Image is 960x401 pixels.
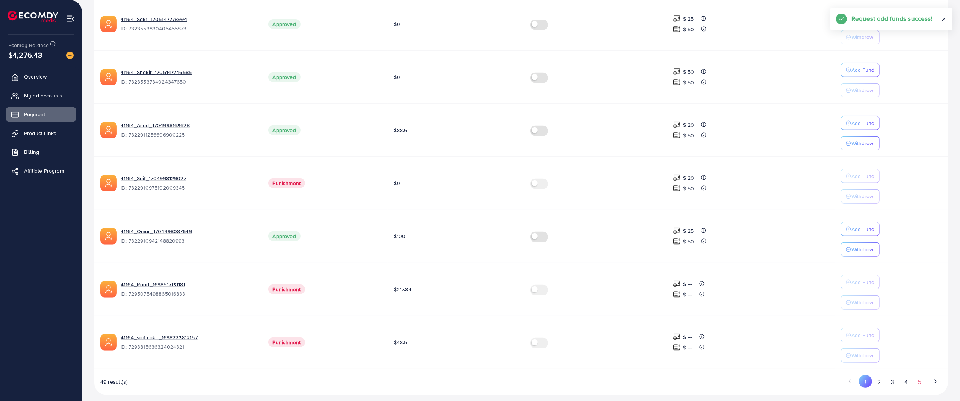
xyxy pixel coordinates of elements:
button: Withdraw [841,30,880,44]
button: Go to page 3 [886,375,900,389]
img: top-up amount [673,290,681,298]
img: top-up amount [673,184,681,192]
p: Add Fund [852,172,875,181]
p: Withdraw [852,139,874,148]
img: top-up amount [673,343,681,351]
p: $ 50 [683,184,694,193]
span: Approved [268,19,301,29]
span: ID: 7293815636324024321 [121,343,256,351]
p: Withdraw [852,298,874,307]
h5: Request add funds success! [851,14,933,23]
p: $ --- [683,333,692,342]
span: $0 [394,73,400,81]
button: Withdraw [841,348,880,363]
img: top-up amount [673,174,681,182]
a: 41164_Shakir_1705147746585 [121,68,256,76]
p: $ --- [683,290,692,299]
p: $ --- [683,343,692,352]
button: Add Fund [841,275,880,289]
p: $ 25 [683,14,694,23]
button: Withdraw [841,83,880,97]
button: Go to page 2 [872,375,886,389]
img: ic-ads-acc.e4c84228.svg [100,69,117,85]
p: Add Fund [852,331,875,340]
p: $ 50 [683,131,694,140]
a: 41164_saif cakir_1698223812157 [121,334,256,341]
span: ID: 7323553734024347650 [121,78,256,85]
img: ic-ads-acc.e4c84228.svg [100,334,117,351]
p: Add Fund [852,118,875,128]
span: $100 [394,232,406,240]
p: Withdraw [852,245,874,254]
p: $ 50 [683,25,694,34]
img: top-up amount [673,227,681,235]
img: top-up amount [673,237,681,245]
img: menu [66,14,75,23]
p: $ 50 [683,78,694,87]
span: ID: 7322910942148820993 [121,237,256,245]
img: ic-ads-acc.e4c84228.svg [100,175,117,191]
a: Payment [6,107,76,122]
div: <span class='underline'>41164_Asad_1704998163628</span></br>7322911256606900225 [121,122,256,139]
span: Approved [268,72,301,82]
img: ic-ads-acc.e4c84228.svg [100,228,117,245]
div: <span class='underline'>41164_Sakr_1705147778994</span></br>7323553830405455873 [121,15,256,33]
p: Add Fund [852,65,875,74]
span: Affiliate Program [24,167,64,175]
img: top-up amount [673,280,681,288]
a: 41164_Omar_1704998087649 [121,228,256,235]
a: 41164_Saif_1704998129027 [121,175,256,182]
a: Product Links [6,126,76,141]
a: 41164_Raad_1698517131181 [121,281,256,288]
span: Punishment [268,284,305,294]
span: Payment [24,111,45,118]
button: Withdraw [841,136,880,150]
p: Add Fund [852,225,875,234]
span: ID: 7323553830405455873 [121,25,256,32]
p: Withdraw [852,351,874,360]
span: Overview [24,73,47,81]
img: ic-ads-acc.e4c84228.svg [100,281,117,298]
button: Withdraw [841,295,880,310]
span: Approved [268,231,301,241]
span: ID: 7295075498865016833 [121,290,256,298]
span: 49 result(s) [100,378,128,386]
a: My ad accounts [6,88,76,103]
ul: Pagination [844,375,942,389]
button: Go to page 5 [913,375,927,389]
span: $217.84 [394,286,411,293]
span: $4,276.43 [11,38,39,72]
img: top-up amount [673,333,681,341]
span: Punishment [268,178,305,188]
button: Go to page 4 [900,375,913,389]
span: Billing [24,148,39,156]
span: $88.6 [394,126,407,134]
img: logo [8,11,58,22]
span: My ad accounts [24,92,62,99]
p: Withdraw [852,86,874,95]
img: top-up amount [673,68,681,76]
p: $ 50 [683,237,694,246]
a: 41164_Asad_1704998163628 [121,122,256,129]
button: Withdraw [841,242,880,257]
img: ic-ads-acc.e4c84228.svg [100,16,117,32]
button: Add Fund [841,222,880,236]
p: $ 20 [683,173,694,182]
p: $ 20 [683,120,694,129]
span: $48.5 [394,339,407,346]
div: <span class='underline'>41164_Omar_1704998087649</span></br>7322910942148820993 [121,228,256,245]
button: Add Fund [841,63,880,77]
button: Go to page 1 [859,375,872,388]
img: top-up amount [673,131,681,139]
a: 41164_Sakr_1705147778994 [121,15,256,23]
span: $0 [394,20,400,28]
span: Product Links [24,129,56,137]
p: $ --- [683,279,692,289]
span: ID: 7322911256606900225 [121,131,256,138]
span: Ecomdy Balance [8,41,49,49]
button: Add Fund [841,328,880,342]
img: image [66,52,74,59]
button: Add Fund [841,169,880,183]
span: $0 [394,179,400,187]
span: ID: 7322910975102009345 [121,184,256,191]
